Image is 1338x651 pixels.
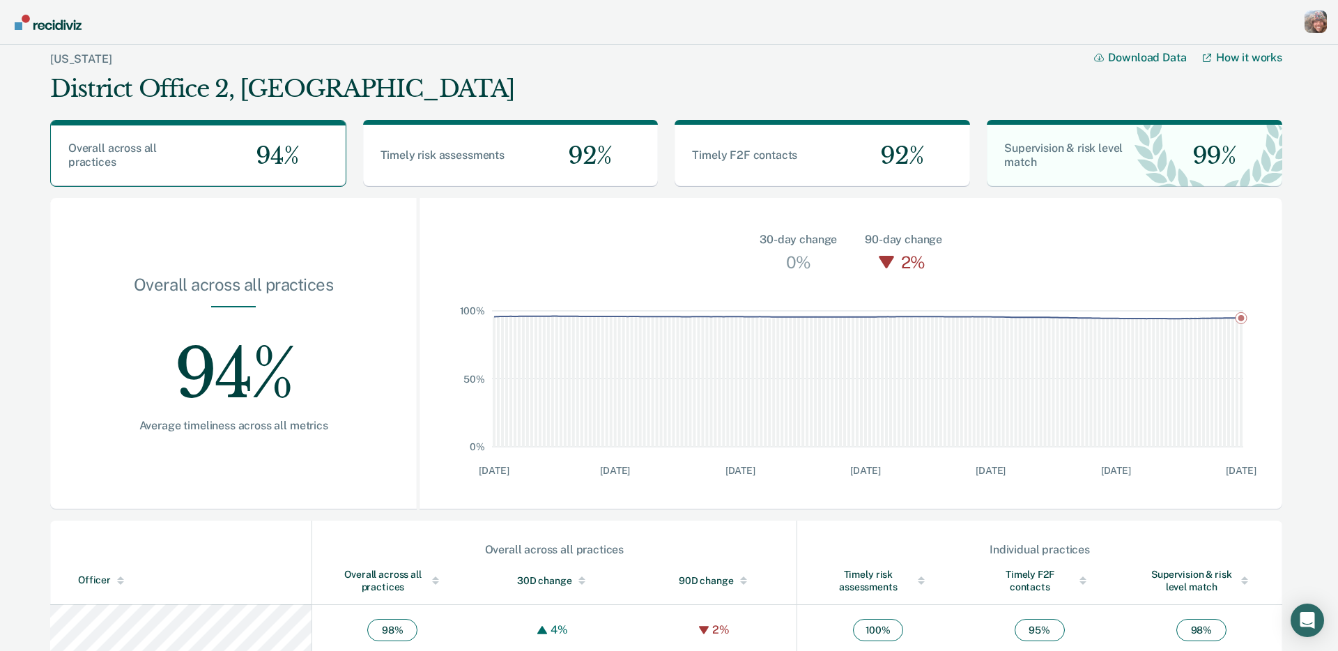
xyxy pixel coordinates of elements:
span: 99% [1181,141,1236,170]
text: [DATE] [1226,465,1256,476]
text: [DATE] [851,465,881,476]
text: [DATE] [725,465,755,476]
div: Timely F2F contacts [987,568,1093,593]
th: Toggle SortBy [635,557,797,605]
div: 4% [547,623,571,636]
span: Timely risk assessments [380,148,505,162]
div: 30D change [501,574,607,587]
span: 95 % [1015,619,1065,641]
span: 98 % [1176,619,1226,641]
div: Supervision & risk level match [1148,568,1254,593]
th: Toggle SortBy [959,557,1121,605]
div: Overall across all practices [313,543,796,556]
span: Overall across all practices [68,141,157,169]
div: 94% [95,307,372,419]
div: Timely risk assessments [825,568,931,593]
div: District Office 2, [GEOGRAPHIC_DATA] [50,75,515,103]
span: Supervision & risk level match [1004,141,1123,169]
div: 2% [709,623,733,636]
th: Toggle SortBy [797,557,959,605]
div: Overall across all practices [340,568,446,593]
th: Toggle SortBy [1121,557,1282,605]
a: [US_STATE] [50,52,111,66]
th: Toggle SortBy [312,557,473,605]
text: [DATE] [479,465,509,476]
a: How it works [1203,51,1282,64]
div: Open Intercom Messenger [1291,604,1324,637]
img: Recidiviz [15,15,82,30]
div: 90-day change [865,231,942,248]
span: 92% [869,141,923,170]
div: 2% [898,248,929,276]
span: Timely F2F contacts [692,148,797,162]
span: 100 % [853,619,903,641]
div: Overall across all practices [95,275,372,306]
div: Officer [78,574,306,586]
div: 0% [783,248,815,276]
span: 94% [245,141,298,170]
div: Individual practices [798,543,1282,556]
text: [DATE] [600,465,630,476]
button: Download Data [1094,51,1203,64]
span: 98 % [367,619,417,641]
div: 30-day change [760,231,837,248]
th: Toggle SortBy [473,557,635,605]
text: [DATE] [1101,465,1131,476]
div: Average timeliness across all metrics [95,419,372,432]
text: [DATE] [976,465,1006,476]
span: 92% [557,141,611,170]
button: Profile dropdown button [1305,10,1327,33]
th: Toggle SortBy [50,557,312,605]
div: 90D change [663,574,769,587]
